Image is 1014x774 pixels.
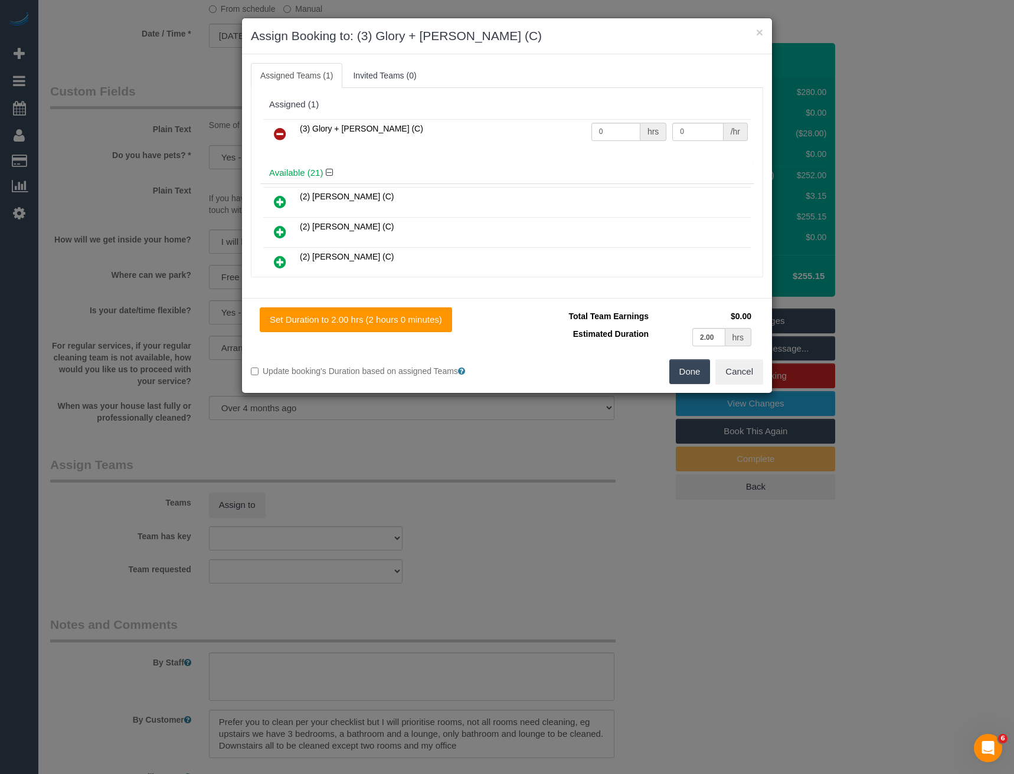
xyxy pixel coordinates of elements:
[998,734,1008,743] span: 6
[715,359,763,384] button: Cancel
[573,329,649,339] span: Estimated Duration
[269,168,745,178] h4: Available (21)
[669,359,711,384] button: Done
[251,63,342,88] a: Assigned Teams (1)
[725,328,751,346] div: hrs
[724,123,748,141] div: /hr
[974,734,1002,762] iframe: Intercom live chat
[756,26,763,38] button: ×
[300,124,423,133] span: (3) Glory + [PERSON_NAME] (C)
[516,307,652,325] td: Total Team Earnings
[251,27,763,45] h3: Assign Booking to: (3) Glory + [PERSON_NAME] (C)
[652,307,754,325] td: $0.00
[300,192,394,201] span: (2) [PERSON_NAME] (C)
[640,123,666,141] div: hrs
[251,365,498,377] label: Update booking's Duration based on assigned Teams
[260,307,452,332] button: Set Duration to 2.00 hrs (2 hours 0 minutes)
[251,368,259,375] input: Update booking's Duration based on assigned Teams
[300,222,394,231] span: (2) [PERSON_NAME] (C)
[269,100,745,110] div: Assigned (1)
[300,252,394,261] span: (2) [PERSON_NAME] (C)
[344,63,426,88] a: Invited Teams (0)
